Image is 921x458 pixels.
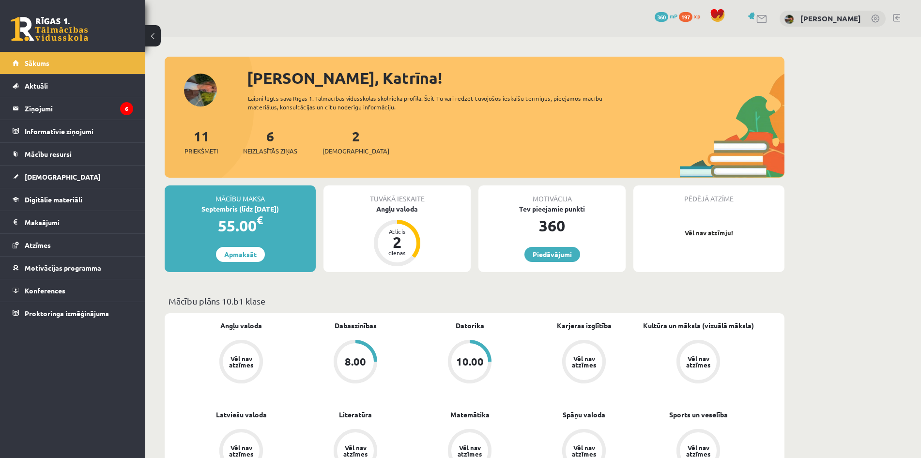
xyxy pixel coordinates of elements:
a: Vēl nav atzīmes [527,340,641,385]
span: Priekšmeti [184,146,218,156]
span: € [257,213,263,227]
a: Ziņojumi6 [13,97,133,120]
span: Digitālie materiāli [25,195,82,204]
a: 6Neizlasītās ziņas [243,127,297,156]
div: Vēl nav atzīmes [228,444,255,457]
a: Sports un veselība [669,410,728,420]
legend: Maksājumi [25,211,133,233]
div: Angļu valoda [323,204,471,214]
a: 360 mP [655,12,677,20]
a: Maksājumi [13,211,133,233]
span: xp [694,12,700,20]
a: Proktoringa izmēģinājums [13,302,133,324]
a: Spāņu valoda [563,410,605,420]
img: Katrīna Grieziņa [784,15,794,24]
span: [DEMOGRAPHIC_DATA] [25,172,101,181]
a: Karjeras izglītība [557,321,612,331]
div: Vēl nav atzīmes [685,444,712,457]
a: Matemātika [450,410,490,420]
a: Angļu valoda [220,321,262,331]
a: [PERSON_NAME] [800,14,861,23]
span: mP [670,12,677,20]
a: Motivācijas programma [13,257,133,279]
div: Pēdējā atzīme [633,185,784,204]
a: 2[DEMOGRAPHIC_DATA] [322,127,389,156]
a: [DEMOGRAPHIC_DATA] [13,166,133,188]
a: 10.00 [413,340,527,385]
a: Sākums [13,52,133,74]
a: 197 xp [679,12,705,20]
p: Mācību plāns 10.b1 klase [169,294,781,307]
span: Mācību resursi [25,150,72,158]
div: 2 [383,234,412,250]
a: Datorika [456,321,484,331]
span: Proktoringa izmēģinājums [25,309,109,318]
span: Aktuāli [25,81,48,90]
legend: Informatīvie ziņojumi [25,120,133,142]
span: Konferences [25,286,65,295]
span: Neizlasītās ziņas [243,146,297,156]
div: Vēl nav atzīmes [456,444,483,457]
div: Atlicis [383,229,412,234]
a: Dabaszinības [335,321,377,331]
a: Literatūra [339,410,372,420]
a: Konferences [13,279,133,302]
div: 55.00 [165,214,316,237]
a: Digitālie materiāli [13,188,133,211]
i: 6 [120,102,133,115]
a: Vēl nav atzīmes [641,340,755,385]
a: 11Priekšmeti [184,127,218,156]
div: [PERSON_NAME], Katrīna! [247,66,784,90]
a: Vēl nav atzīmes [184,340,298,385]
div: Motivācija [478,185,626,204]
span: Atzīmes [25,241,51,249]
div: dienas [383,250,412,256]
a: 8.00 [298,340,413,385]
legend: Ziņojumi [25,97,133,120]
span: [DEMOGRAPHIC_DATA] [322,146,389,156]
a: Mācību resursi [13,143,133,165]
span: Motivācijas programma [25,263,101,272]
div: Vēl nav atzīmes [570,355,598,368]
span: Sākums [25,59,49,67]
a: Piedāvājumi [524,247,580,262]
p: Vēl nav atzīmju! [638,228,780,238]
div: Septembris (līdz [DATE]) [165,204,316,214]
a: Rīgas 1. Tālmācības vidusskola [11,17,88,41]
a: Apmaksāt [216,247,265,262]
div: Vēl nav atzīmes [685,355,712,368]
a: Informatīvie ziņojumi [13,120,133,142]
a: Angļu valoda Atlicis 2 dienas [323,204,471,268]
a: Kultūra un māksla (vizuālā māksla) [643,321,754,331]
div: Mācību maksa [165,185,316,204]
div: Vēl nav atzīmes [570,444,598,457]
span: 360 [655,12,668,22]
span: 197 [679,12,692,22]
a: Atzīmes [13,234,133,256]
div: Vēl nav atzīmes [342,444,369,457]
a: Latviešu valoda [216,410,267,420]
div: 10.00 [456,356,484,367]
div: Tuvākā ieskaite [323,185,471,204]
div: 360 [478,214,626,237]
a: Aktuāli [13,75,133,97]
div: Tev pieejamie punkti [478,204,626,214]
div: 8.00 [345,356,366,367]
div: Laipni lūgts savā Rīgas 1. Tālmācības vidusskolas skolnieka profilā. Šeit Tu vari redzēt tuvojošo... [248,94,620,111]
div: Vēl nav atzīmes [228,355,255,368]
